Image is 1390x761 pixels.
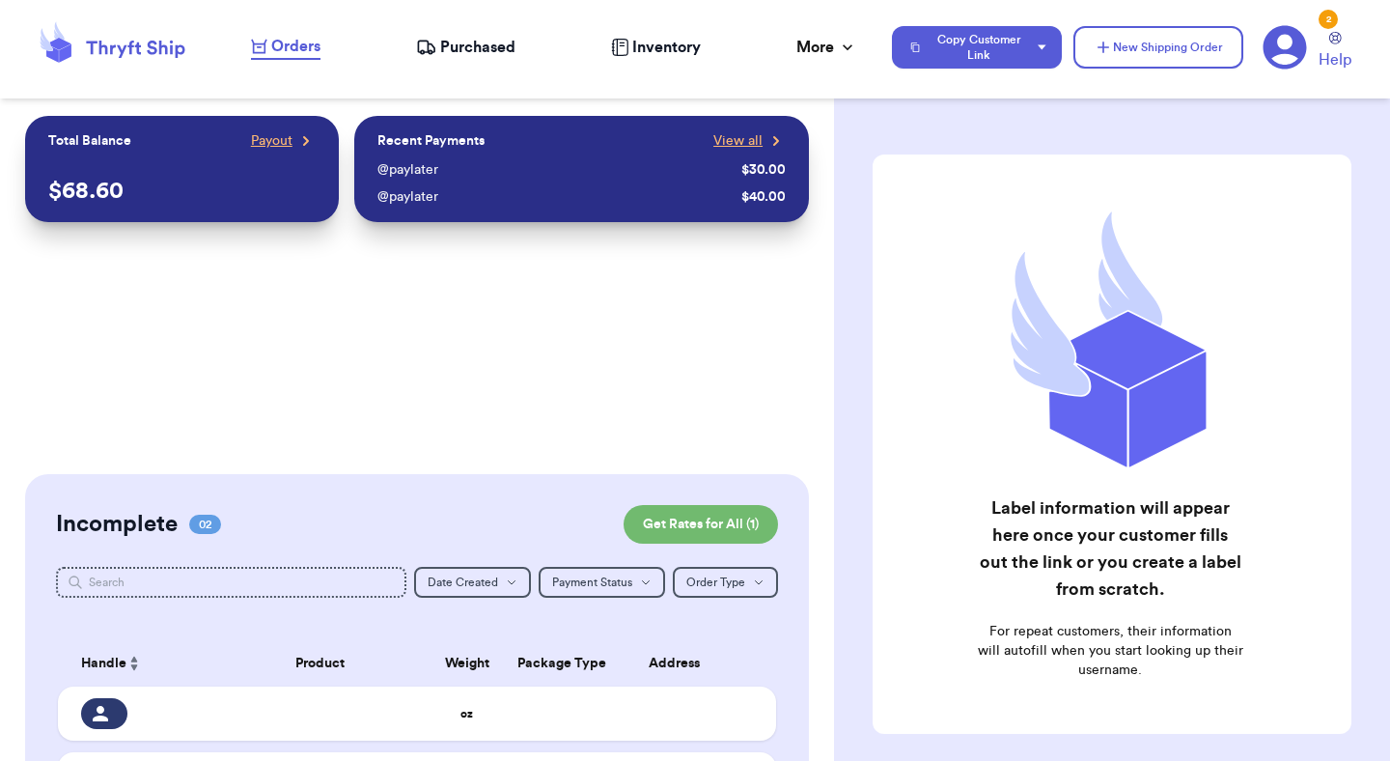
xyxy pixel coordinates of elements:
div: $ 40.00 [741,187,786,207]
iframe: stripe-connect-ui-layer-stripe-connect-notification-banner [25,245,809,451]
span: Inventory [632,36,701,59]
a: Orders [251,35,320,60]
span: Handle [81,654,126,674]
a: Purchased [416,36,515,59]
div: More [796,36,857,59]
span: Help [1319,48,1351,71]
span: Payment Status [552,577,632,588]
a: Inventory [611,36,701,59]
button: Sort ascending [126,652,142,675]
p: $ 68.60 [48,176,316,207]
p: For repeat customers, their information will autofill when you start looking up their username. [977,622,1243,680]
button: New Shipping Order [1073,26,1243,69]
span: Orders [271,35,320,58]
h2: Label information will appear here once your customer fills out the link or you create a label fr... [977,494,1243,603]
span: Order Type [686,577,745,588]
span: Payout [251,131,292,151]
button: Payment Status [539,567,665,598]
button: Copy Customer Link [892,26,1062,69]
div: @ paylater [377,187,734,207]
a: Help [1319,32,1351,71]
p: Recent Payments [377,131,485,151]
a: Payout [251,131,316,151]
input: Search [56,567,406,598]
button: Date Created [414,567,531,598]
button: Get Rates for All (1) [624,505,778,544]
button: Order Type [673,567,778,598]
span: View all [713,131,763,151]
div: @ paylater [377,160,734,180]
span: 02 [189,515,221,534]
div: $ 30.00 [741,160,786,180]
span: Purchased [440,36,515,59]
th: Package Type [506,640,583,687]
p: Total Balance [48,131,131,151]
h2: Incomplete [56,509,178,540]
strong: oz [460,708,473,719]
div: 2 [1319,10,1338,29]
th: Address [583,640,776,687]
th: Weight [429,640,506,687]
a: 2 [1263,25,1307,70]
th: Product [212,640,429,687]
span: Date Created [428,577,498,588]
a: View all [713,131,786,151]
